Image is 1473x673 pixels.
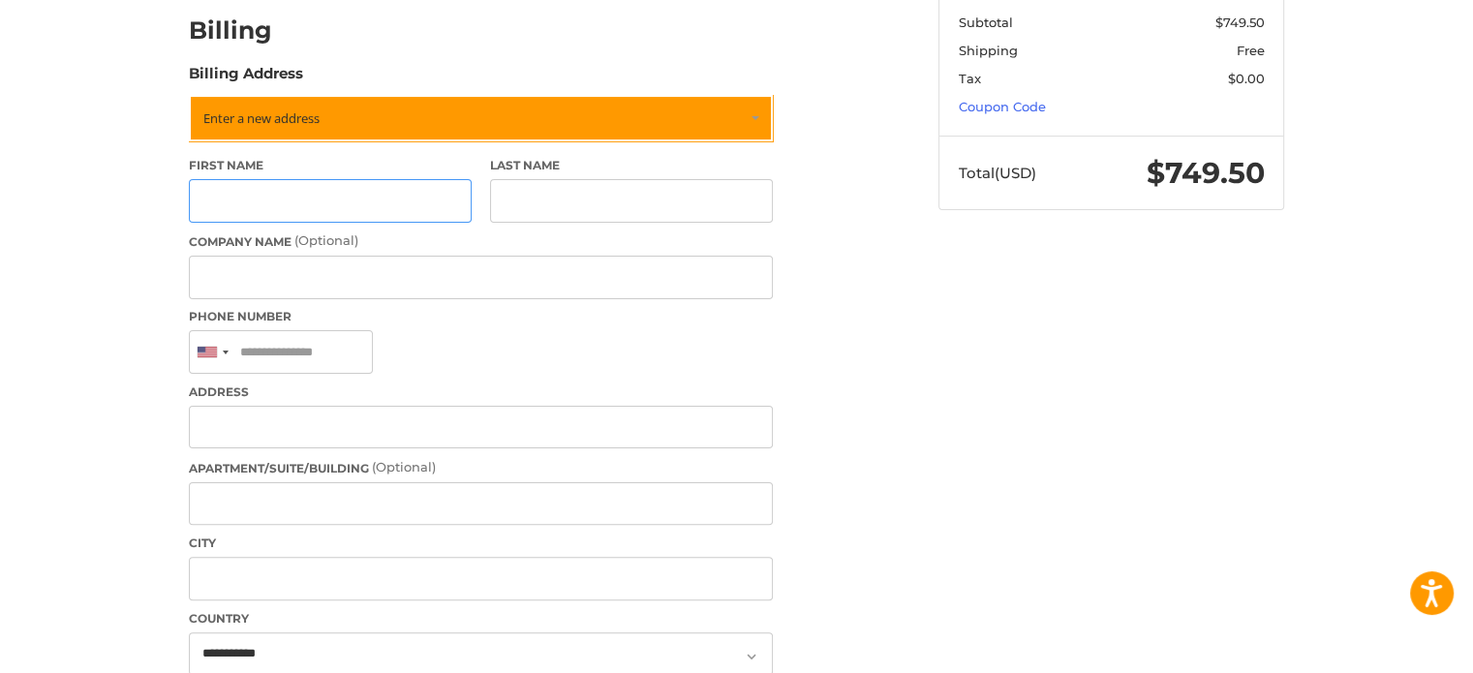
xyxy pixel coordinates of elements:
a: Coupon Code [959,99,1046,114]
label: Address [189,383,773,401]
span: Subtotal [959,15,1013,30]
span: Enter a new address [203,109,320,127]
a: Enter or select a different address [189,95,773,141]
label: Country [189,610,773,627]
span: Shipping [959,43,1018,58]
label: Apartment/Suite/Building [189,458,773,477]
span: Total (USD) [959,164,1036,182]
small: (Optional) [294,232,358,248]
span: Free [1237,43,1265,58]
label: Last Name [490,157,773,174]
span: $749.50 [1215,15,1265,30]
label: City [189,535,773,552]
div: United States: +1 [190,331,234,373]
span: Tax [959,71,981,86]
label: First Name [189,157,472,174]
legend: Billing Address [189,63,303,94]
span: $749.50 [1147,155,1265,191]
h2: Billing [189,15,302,46]
span: $0.00 [1228,71,1265,86]
label: Phone Number [189,308,773,325]
small: (Optional) [372,459,436,474]
label: Company Name [189,231,773,251]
